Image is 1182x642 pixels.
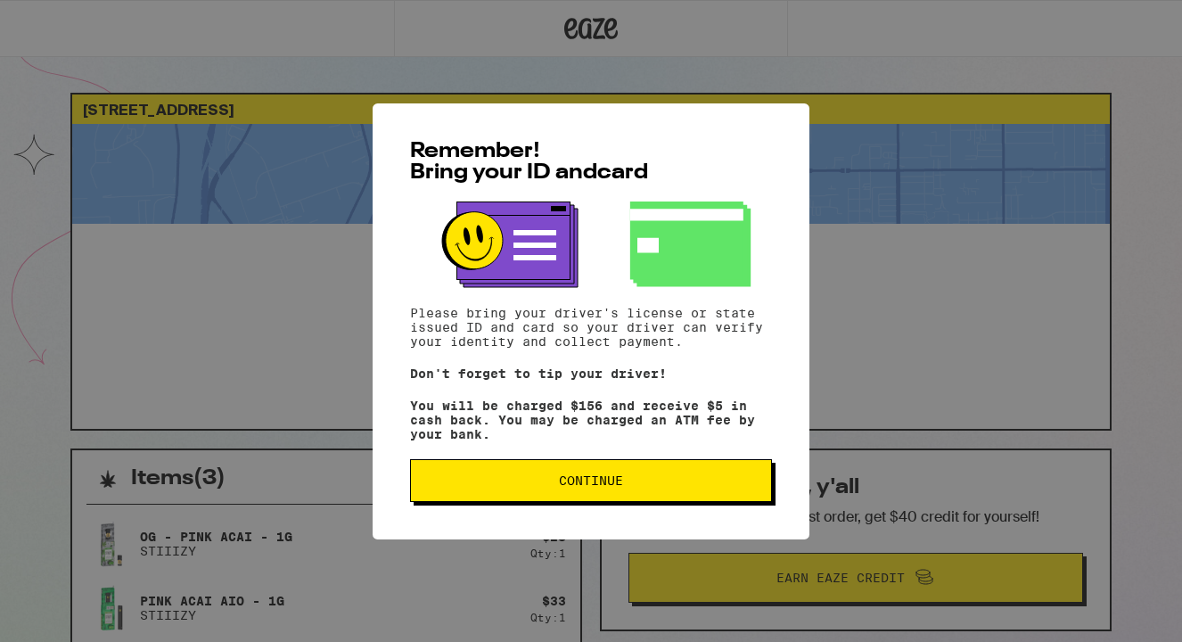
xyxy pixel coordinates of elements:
p: Don't forget to tip your driver! [410,366,772,381]
span: Continue [559,474,623,487]
p: Please bring your driver's license or state issued ID and card so your driver can verify your ide... [410,306,772,349]
button: Continue [410,459,772,502]
span: Remember! Bring your ID and card [410,141,648,184]
p: You will be charged $156 and receive $5 in cash back. You may be charged an ATM fee by your bank. [410,399,772,441]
